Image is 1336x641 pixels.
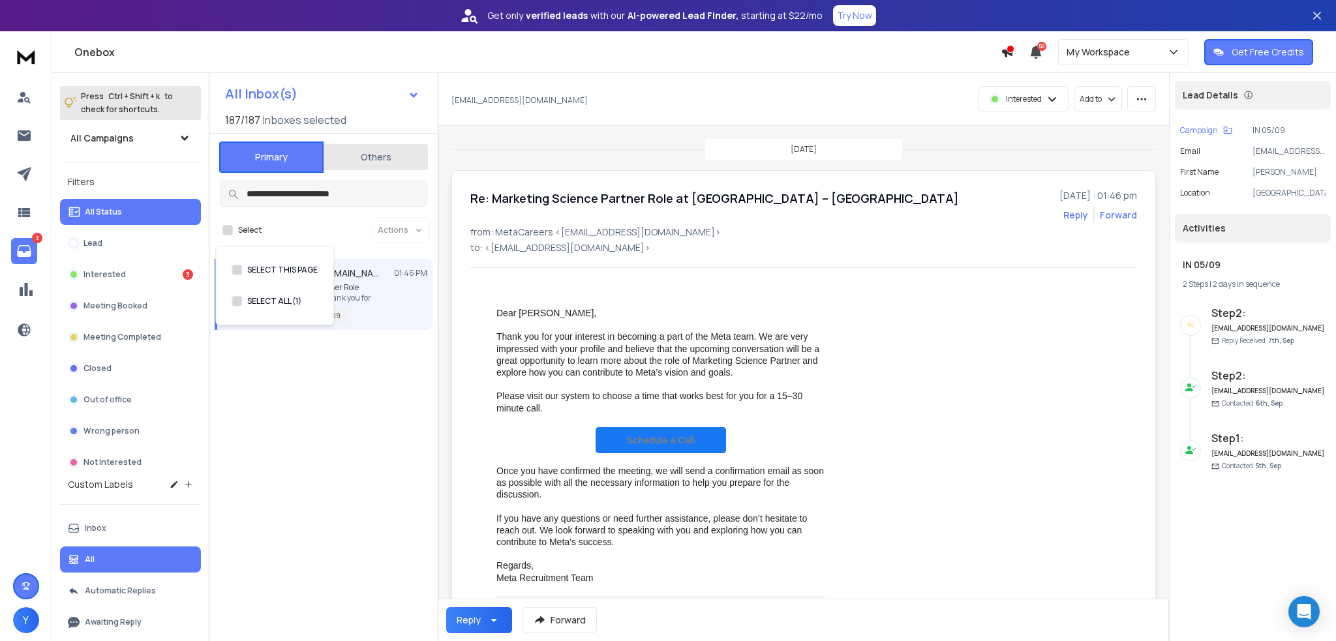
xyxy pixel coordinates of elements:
p: Lead Details [1183,89,1238,102]
p: First Name [1180,167,1219,177]
p: location [1180,188,1210,198]
p: 3 [32,233,42,243]
div: Regards, Meta Recruitment Team [496,559,825,583]
button: Y [13,607,39,633]
h3: Custom Labels [68,478,133,491]
button: Reply [1063,209,1088,222]
p: Closed [83,363,112,374]
div: 3 [183,269,193,280]
button: Forward [523,607,597,633]
p: Lead [83,238,102,248]
button: Get Free Credits [1204,39,1313,65]
p: Wrong person [83,426,140,436]
span: 50 [1037,42,1046,51]
p: Awaiting Reply [85,617,142,627]
button: Awaiting Reply [60,609,201,635]
p: Campaign [1180,125,1218,136]
p: IN 05/09 [1252,125,1326,136]
div: Forward [1100,209,1137,222]
div: If you have any questions or need further assistance, please don’t hesitate to reach out. We look... [496,513,825,548]
button: Not Interested [60,449,201,475]
p: All [85,554,95,565]
div: | [1183,279,1323,290]
span: 6th, Sep [1256,398,1283,408]
div: Thank you for your interest in becoming a part of the Meta team. We are very impressed with your ... [496,331,825,378]
span: 2 Steps [1183,278,1208,290]
button: Out of office [60,387,201,413]
h6: Step 2 : [1211,305,1326,321]
p: 01:46 PM [394,268,427,278]
label: SELECT THIS PAGE [247,265,318,275]
button: Interested3 [60,261,201,288]
h6: Step 1 : [1211,430,1326,446]
button: Automatic Replies [60,578,201,604]
p: Email [1180,146,1200,157]
p: Get only with our starting at $22/mo [487,9,823,22]
p: Out of office [83,395,132,405]
p: Get Free Credits [1232,46,1304,59]
a: Schedule a Call [596,427,726,453]
h3: Filters [60,173,201,191]
div: Open Intercom Messenger [1288,596,1320,627]
button: Primary [219,142,324,173]
p: from: MetaCareers <[EMAIL_ADDRESS][DOMAIN_NAME]> [470,226,1137,239]
p: Contacted [1222,461,1281,471]
div: Once you have confirmed the meeting, we will send a confirmation email as soon as possible with a... [496,465,825,501]
h6: Step 2 : [1211,368,1326,383]
p: Try Now [837,9,872,22]
p: [GEOGRAPHIC_DATA] [1252,188,1326,198]
button: All Inbox(s) [215,81,430,107]
div: Reply [457,614,481,627]
p: [PERSON_NAME] [1252,167,1326,177]
p: Not Interested [83,457,142,468]
h1: All Campaigns [70,132,134,145]
h6: [EMAIL_ADDRESS][DOMAIN_NAME] [1211,323,1326,333]
button: All Campaigns [60,125,201,151]
button: Campaign [1180,125,1232,136]
label: SELECT ALL (1) [247,296,301,306]
p: Meeting Completed [83,332,161,342]
p: Interested [1006,94,1042,104]
div: Please visit our system to choose a time that works best for you for a 15–30 minute call. [496,390,825,413]
p: [DATE] [791,144,817,155]
a: 3 [11,238,37,264]
p: [EMAIL_ADDRESS][DOMAIN_NAME] [1252,146,1326,157]
button: Reply [446,607,512,633]
h1: Re: Marketing Science Partner Role at [GEOGRAPHIC_DATA] – [GEOGRAPHIC_DATA] [470,189,959,207]
button: Lead [60,230,201,256]
p: Reply Received [1222,336,1294,346]
h3: Inboxes selected [263,112,346,128]
span: 7th, Sep [1268,336,1294,345]
p: Interested [83,269,126,280]
button: Try Now [833,5,876,26]
h1: IN 05/09 [1183,258,1323,271]
strong: verified leads [526,9,588,22]
p: Add to [1080,94,1102,104]
p: Meeting Booked [83,301,147,311]
p: All Status [85,207,122,217]
button: All [60,546,201,573]
img: logo [13,44,39,68]
span: 187 / 187 [225,112,260,128]
p: My Workspace [1067,46,1135,59]
h1: All Inbox(s) [225,87,297,100]
h6: [EMAIL_ADDRESS][DOMAIN_NAME] [1211,449,1326,458]
p: Contacted [1222,398,1283,408]
span: Ctrl + Shift + k [106,89,162,104]
button: Others [324,143,428,171]
p: Inbox [85,523,106,533]
p: [EMAIL_ADDRESS][DOMAIN_NAME] [451,95,588,106]
button: Meeting Completed [60,324,201,350]
p: Automatic Replies [85,586,156,596]
div: Dear [PERSON_NAME], [496,307,825,319]
span: 2 days in sequence [1213,278,1280,290]
strong: AI-powered Lead Finder, [628,9,738,22]
p: [DATE] : 01:46 pm [1059,189,1137,202]
button: All Status [60,199,201,225]
span: 5th, Sep [1256,461,1281,470]
p: Press to check for shortcuts. [81,90,173,116]
div: Activities [1175,214,1331,243]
